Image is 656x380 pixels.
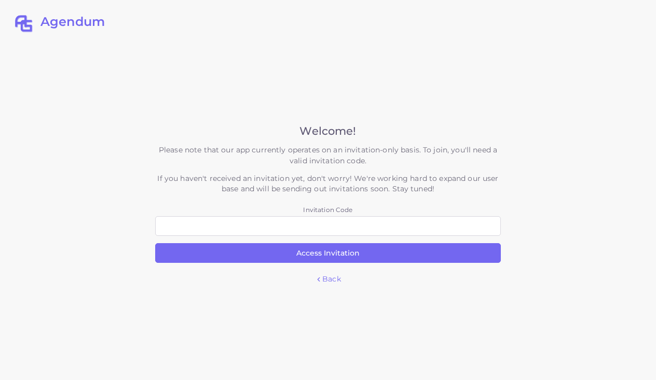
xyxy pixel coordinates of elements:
[155,205,501,214] label: Invitation Code
[155,124,501,137] h3: Welcome!
[15,15,105,33] a: Agendum
[40,15,105,30] h2: Agendum
[155,173,501,194] div: If you haven't received an invitation yet, don't worry! We're working hard to expand our user bas...
[155,145,501,166] div: Please note that our app currently operates on an invitation-only basis. To join, you'll need a v...
[315,274,341,284] a: Back
[155,243,501,263] button: Access Invitation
